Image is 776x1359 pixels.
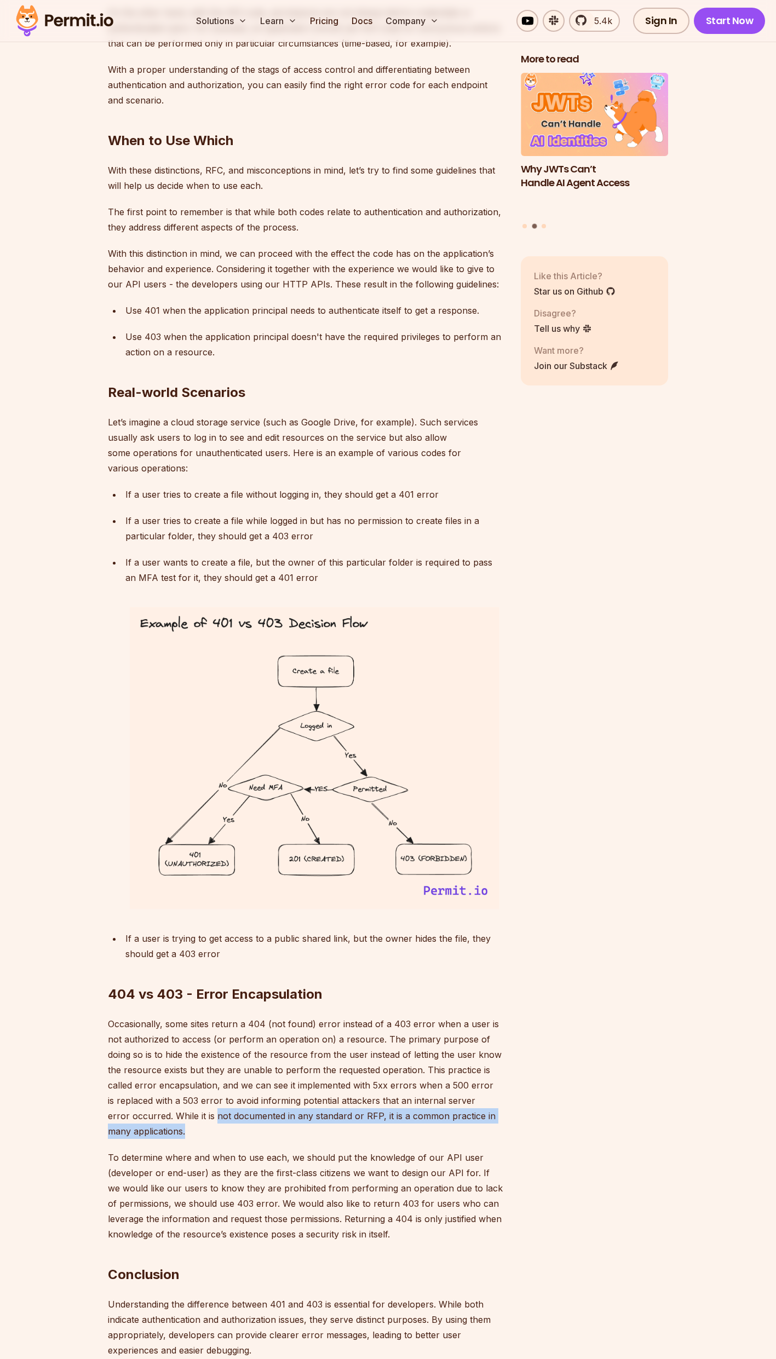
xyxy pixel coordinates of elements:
a: Docs [347,10,377,32]
p: Use 401 when the application principal needs to authenticate itself to get a response. [125,303,503,318]
a: Tell us why [534,321,592,335]
p: Understanding the difference between 401 and 403 is essential for developers. While both indicate... [108,1297,503,1358]
p: To determine where and when to use each, we should put the knowledge of our API user (developer o... [108,1150,503,1242]
span: 5.4k [588,14,612,27]
p: With this distinction in mind, we can proceed with the effect the code has on the application’s b... [108,246,503,292]
p: Like this Article? [534,269,616,282]
h2: Conclusion [108,1222,503,1283]
a: Why JWTs Can’t Handle AI Agent AccessWhy JWTs Can’t Handle AI Agent Access [521,73,669,217]
p: If a user is trying to get access to a public shared link, but the owner hides the file, they sho... [125,931,503,961]
p: Occasionally, some sites return a 404 (not found) error instead of a 403 error when a user is not... [108,1016,503,1139]
h2: Real-world Scenarios [108,340,503,401]
img: image.png [125,603,503,913]
h2: When to Use Which [108,88,503,149]
a: Sign In [633,8,689,34]
p: Disagree? [534,306,592,319]
button: Go to slide 2 [532,223,537,228]
button: Learn [256,10,301,32]
p: Let’s imagine a cloud storage service (such as Google Drive, for example). Such services usually ... [108,414,503,476]
img: Why JWTs Can’t Handle AI Agent Access [521,73,669,156]
h3: Why JWTs Can’t Handle AI Agent Access [521,162,669,189]
p: If a user wants to create a file, but the owner of this particular folder is required to pass an ... [125,555,503,585]
a: Star us on Github [534,284,616,297]
p: Use 403 when the application principal doesn't have the required privileges to perform an action ... [125,329,503,360]
img: Permit logo [11,2,118,39]
p: If a user tries to create a file without logging in, they should get a 401 error [125,487,503,502]
h2: More to read [521,53,669,66]
a: Start Now [694,8,766,34]
h2: 404 vs 403 - Error Encapsulation [108,942,503,1003]
div: Posts [521,73,669,230]
li: 2 of 3 [521,73,669,217]
button: Go to slide 3 [542,223,546,228]
p: With these distinctions, RFC, and misconceptions in mind, let’s try to find some guidelines that ... [108,163,503,193]
p: Want more? [534,343,619,356]
a: Pricing [306,10,343,32]
button: Solutions [192,10,251,32]
p: If a user tries to create a file while logged in but has no permission to create files in a parti... [125,513,503,544]
p: With a proper understanding of the stags of access control and differentiating between authentica... [108,62,503,108]
button: Go to slide 1 [522,223,527,228]
p: The first point to remember is that while both codes relate to authentication and authorization, ... [108,204,503,235]
button: Company [381,10,443,32]
a: 5.4k [569,10,620,32]
a: Join our Substack [534,359,619,372]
